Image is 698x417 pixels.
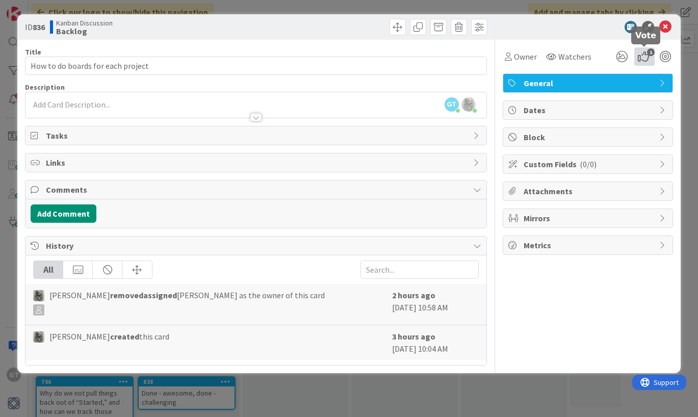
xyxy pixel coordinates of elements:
[392,331,435,342] b: 3 hours ago
[524,158,654,170] span: Custom Fields
[558,50,591,63] span: Watchers
[46,157,468,169] span: Links
[46,184,468,196] span: Comments
[34,261,63,278] div: All
[524,77,654,89] span: General
[524,104,654,116] span: Dates
[33,290,44,301] img: PA
[445,97,459,112] span: GT
[514,50,537,63] span: Owner
[31,204,96,223] button: Add Comment
[580,159,597,169] span: ( 0/0 )
[143,290,177,300] b: assigned
[21,2,46,14] span: Support
[49,330,169,343] span: [PERSON_NAME] this card
[56,27,113,35] b: Backlog
[524,185,654,197] span: Attachments
[392,289,479,320] div: [DATE] 10:58 AM
[635,31,656,40] h5: Vote
[25,47,41,57] label: Title
[46,240,468,252] span: History
[110,290,143,300] b: removed
[360,260,479,279] input: Search...
[524,131,654,143] span: Block
[110,331,139,342] b: created
[33,22,45,32] b: 836
[392,290,435,300] b: 2 hours ago
[46,129,468,142] span: Tasks
[56,19,113,27] span: Kanban Discussion
[461,97,476,112] img: z2ljhaFx2XcmKtHH0XDNUfyWuC31CjDO.png
[49,289,325,316] span: [PERSON_NAME] [PERSON_NAME] as the owner of this card
[524,239,654,251] span: Metrics
[524,212,654,224] span: Mirrors
[647,48,655,56] span: 1
[25,21,45,33] span: ID
[25,57,487,75] input: type card name here...
[392,330,479,355] div: [DATE] 10:04 AM
[33,331,44,343] img: PA
[25,83,65,92] span: Description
